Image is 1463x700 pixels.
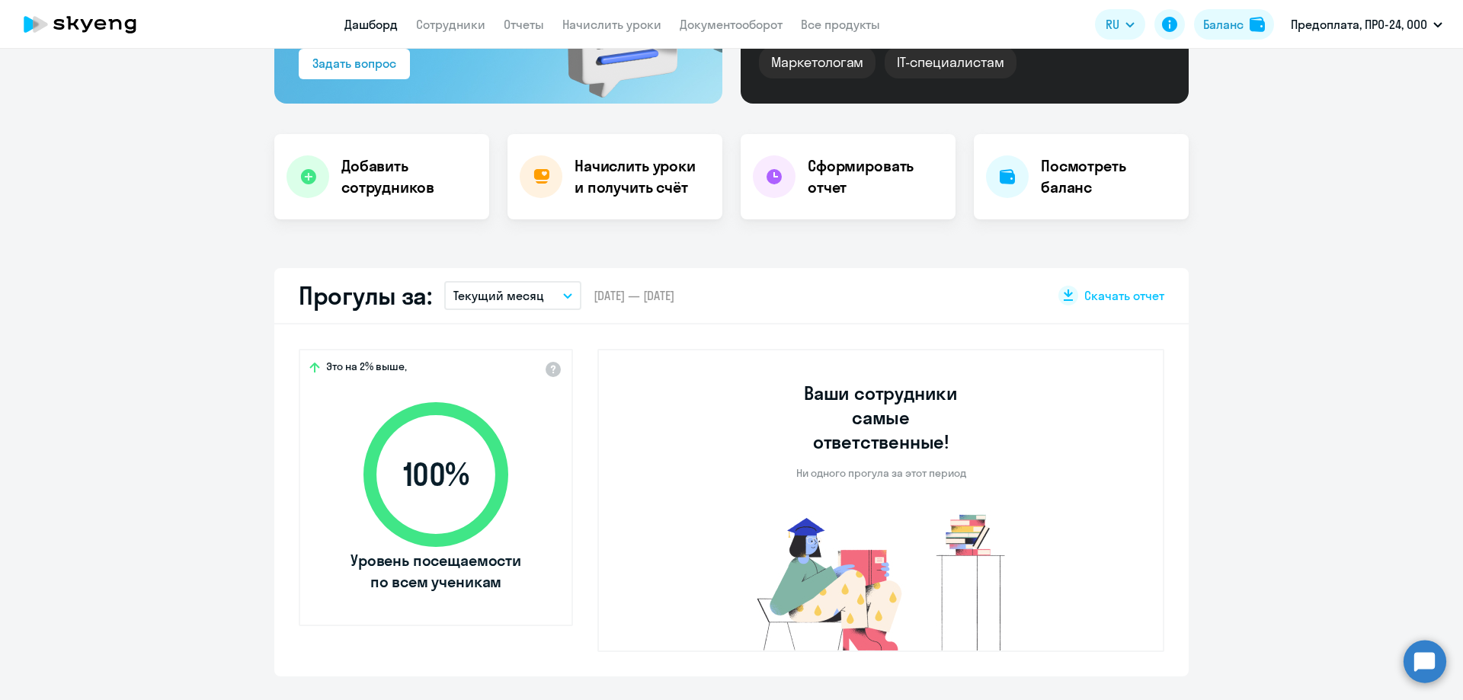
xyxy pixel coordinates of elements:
h4: Начислить уроки и получить счёт [575,155,707,198]
a: Документооборот [680,17,783,32]
a: Все продукты [801,17,880,32]
img: no-truants [728,510,1034,650]
button: RU [1095,9,1145,40]
p: Текущий месяц [453,286,544,305]
h4: Добавить сотрудников [341,155,477,198]
img: balance [1250,17,1265,32]
span: Это на 2% выше, [326,360,407,378]
h2: Прогулы за: [299,280,432,311]
div: IT-специалистам [885,46,1016,78]
button: Предоплата, ПРО-24, ООО [1283,6,1450,43]
button: Балансbalance [1194,9,1274,40]
h4: Посмотреть баланс [1041,155,1176,198]
a: Дашборд [344,17,398,32]
span: RU [1106,15,1119,34]
a: Начислить уроки [562,17,661,32]
a: Отчеты [504,17,544,32]
button: Текущий месяц [444,281,581,310]
div: Задать вопрос [312,54,396,72]
span: [DATE] — [DATE] [594,287,674,304]
div: Маркетологам [759,46,876,78]
span: Скачать отчет [1084,287,1164,304]
h3: Ваши сотрудники самые ответственные! [783,381,979,454]
p: Ни одного прогула за этот период [796,466,966,480]
a: Сотрудники [416,17,485,32]
span: Уровень посещаемости по всем ученикам [348,550,523,593]
p: Предоплата, ПРО-24, ООО [1291,15,1427,34]
div: Баланс [1203,15,1244,34]
span: 100 % [348,456,523,493]
button: Задать вопрос [299,49,410,79]
h4: Сформировать отчет [808,155,943,198]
